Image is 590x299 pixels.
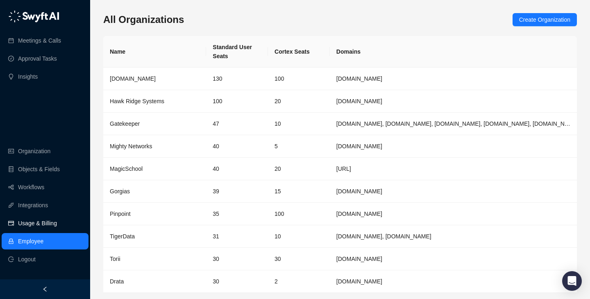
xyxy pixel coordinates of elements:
[18,143,50,159] a: Organization
[18,215,57,231] a: Usage & Billing
[330,68,577,90] td: synthesia.io
[268,90,330,113] td: 20
[110,75,156,82] span: [DOMAIN_NAME]
[18,50,57,67] a: Approval Tasks
[268,180,330,203] td: 15
[206,36,268,68] th: Standard User Seats
[519,15,570,24] span: Create Organization
[268,248,330,270] td: 30
[330,270,577,293] td: Drata.com
[110,143,152,149] span: Mighty Networks
[330,158,577,180] td: magicschool.ai
[268,225,330,248] td: 10
[330,180,577,203] td: gorgias.com
[110,278,124,285] span: Drata
[330,90,577,113] td: hawkridgesys.com
[268,36,330,68] th: Cortex Seats
[206,68,268,90] td: 130
[330,248,577,270] td: toriihq.com
[110,211,131,217] span: Pinpoint
[103,13,184,26] h3: All Organizations
[268,68,330,90] td: 100
[8,256,14,262] span: logout
[8,10,59,23] img: logo-05li4sbe.png
[268,113,330,135] td: 10
[110,233,135,240] span: TigerData
[330,135,577,158] td: mightynetworks.com
[268,203,330,225] td: 100
[268,270,330,293] td: 2
[110,98,164,104] span: Hawk Ridge Systems
[330,203,577,225] td: pinpointhq.com
[18,179,44,195] a: Workflows
[206,158,268,180] td: 40
[206,248,268,270] td: 30
[268,158,330,180] td: 20
[18,32,61,49] a: Meetings & Calls
[18,197,48,213] a: Integrations
[110,120,140,127] span: Gatekeeper
[110,256,120,262] span: Torii
[110,188,130,195] span: Gorgias
[18,161,60,177] a: Objects & Fields
[206,135,268,158] td: 40
[18,233,43,249] a: Employee
[330,113,577,135] td: gatekeeperhq.com, gatekeeperhq.io, gatekeeper.io, gatekeepervclm.com, gatekeeperhq.co, trygatekee...
[206,180,268,203] td: 39
[268,135,330,158] td: 5
[206,270,268,293] td: 30
[330,225,577,248] td: timescale.com, tigerdata.com
[42,286,48,292] span: left
[206,113,268,135] td: 47
[18,251,36,267] span: Logout
[206,203,268,225] td: 35
[206,90,268,113] td: 100
[110,165,143,172] span: MagicSchool
[330,36,577,68] th: Domains
[513,13,577,26] button: Create Organization
[206,225,268,248] td: 31
[18,68,38,85] a: Insights
[103,36,206,68] th: Name
[562,271,582,291] div: Open Intercom Messenger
